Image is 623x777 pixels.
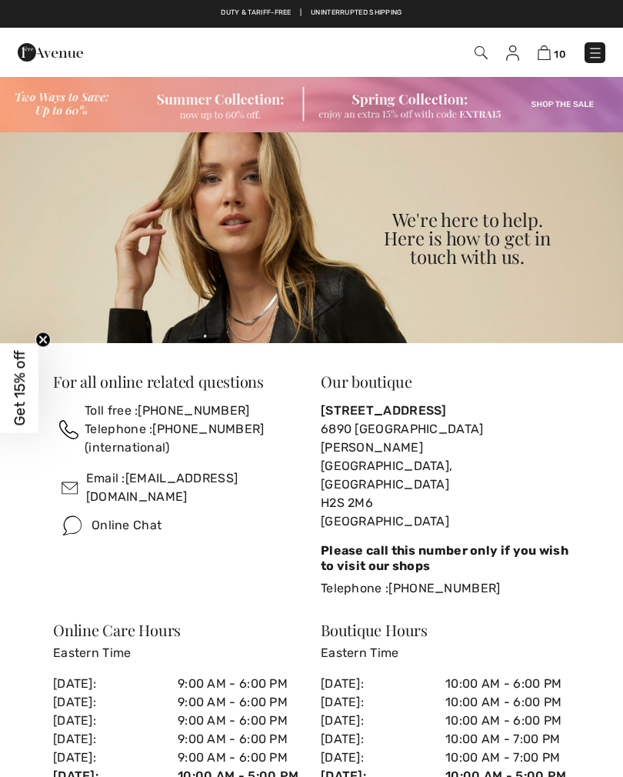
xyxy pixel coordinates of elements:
div: 10:00 AM - 6:00 PM [445,712,570,730]
div: [DATE]: [53,693,178,712]
img: Shopping Bag [538,45,551,60]
div: 10:00 AM - 6:00 PM [445,693,570,712]
div: Email : [86,469,302,506]
img: Menu [588,45,603,61]
div: 9:00 AM - 6:00 PM [178,749,302,767]
div: Online Care Hours [53,622,302,638]
div: For all online related questions [53,374,302,389]
div: 6890 [GEOGRAPHIC_DATA][PERSON_NAME] [GEOGRAPHIC_DATA], [GEOGRAPHIC_DATA] H2S 2M6 [GEOGRAPHIC_DATA] [321,420,570,531]
img: My Info [506,45,519,61]
div: Boutique Hours [321,622,570,638]
div: 10:00 AM - 7:00 PM [445,730,570,749]
a: [EMAIL_ADDRESS][DOMAIN_NAME] [86,471,238,504]
div: Online Chat [92,516,162,535]
div: 9:00 AM - 6:00 PM [178,730,302,749]
div: [DATE]: [321,730,445,749]
div: [DATE]: [53,675,178,693]
div: [DATE]: [53,730,178,749]
a: [PHONE_NUMBER] [152,422,264,436]
p: Eastern Time [321,644,570,662]
span: 10 [554,48,566,60]
div: 9:00 AM - 6:00 PM [178,712,302,730]
img: email [53,472,86,505]
img: chat [53,506,92,545]
div: [DATE]: [321,693,445,712]
div: [STREET_ADDRESS] [321,402,570,420]
div: 9:00 AM - 6:00 PM [178,693,302,712]
div: Our boutique [321,374,570,389]
button: Close teaser [35,332,51,348]
div: [DATE]: [53,712,178,730]
span: Get 15% off [11,351,28,426]
div: [DATE]: [321,675,445,693]
div: 10:00 AM - 6:00 PM [445,675,570,693]
h1: We're here to help. Here is how to get in touch with us. [311,210,623,265]
div: 9:00 AM - 6:00 PM [178,675,302,693]
div: Telephone : [321,579,570,598]
img: call [59,420,79,440]
img: 1ère Avenue [18,37,83,68]
div: [DATE]: [321,749,445,767]
div: Please call this number only if you wish to visit our shops [321,543,570,572]
a: 1ère Avenue [18,44,83,58]
div: [DATE]: [321,712,445,730]
div: Toll free : Telephone : (international) [85,402,302,457]
div: 10:00 AM - 7:00 PM [445,749,570,767]
a: [PHONE_NUMBER] [388,581,500,595]
a: [PHONE_NUMBER] [138,403,249,418]
p: Eastern Time [53,644,302,662]
img: Search [475,46,488,59]
a: 10 [538,43,566,62]
div: [DATE]: [53,749,178,767]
